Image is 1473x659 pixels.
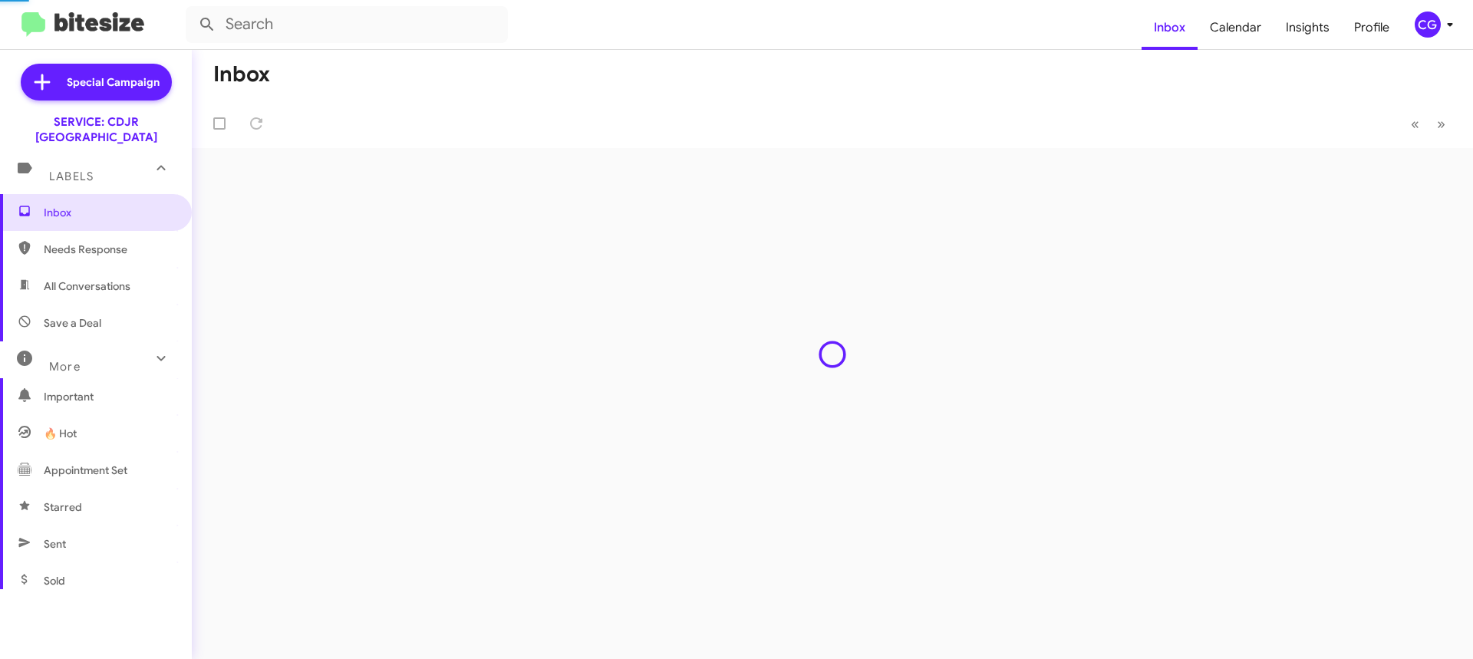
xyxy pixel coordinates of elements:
[213,62,270,87] h1: Inbox
[49,170,94,183] span: Labels
[1198,5,1274,50] a: Calendar
[1428,108,1455,140] button: Next
[44,315,101,331] span: Save a Deal
[1415,12,1441,38] div: CG
[186,6,508,43] input: Search
[44,205,174,220] span: Inbox
[1402,108,1429,140] button: Previous
[44,499,82,515] span: Starred
[44,389,174,404] span: Important
[44,573,65,588] span: Sold
[44,242,174,257] span: Needs Response
[49,360,81,374] span: More
[44,463,127,478] span: Appointment Set
[1437,114,1445,133] span: »
[1142,5,1198,50] a: Inbox
[44,426,77,441] span: 🔥 Hot
[1402,108,1455,140] nav: Page navigation example
[1342,5,1402,50] a: Profile
[1402,12,1456,38] button: CG
[1411,114,1419,133] span: «
[44,278,130,294] span: All Conversations
[44,536,66,552] span: Sent
[1274,5,1342,50] a: Insights
[67,74,160,90] span: Special Campaign
[21,64,172,100] a: Special Campaign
